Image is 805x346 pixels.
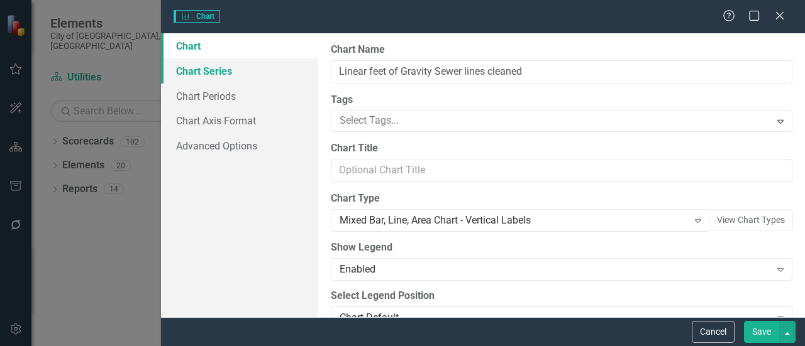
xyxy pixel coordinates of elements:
[331,192,792,206] label: Chart Type
[331,241,792,255] label: Show Legend
[331,93,792,107] label: Tags
[340,214,688,228] div: Mixed Bar, Line, Area Chart - Vertical Labels
[331,43,792,57] label: Chart Name
[692,321,735,343] button: Cancel
[340,262,770,276] div: Enabled
[340,310,770,325] div: Chart Default
[331,289,792,303] label: Select Legend Position
[161,33,318,58] a: Chart
[174,10,220,23] span: Chart
[331,159,792,182] input: Optional Chart Title
[744,321,779,343] button: Save
[161,133,318,158] a: Advanced Options
[709,209,793,231] button: View Chart Types
[161,108,318,133] a: Chart Axis Format
[161,58,318,84] a: Chart Series
[331,141,792,156] label: Chart Title
[161,84,318,109] a: Chart Periods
